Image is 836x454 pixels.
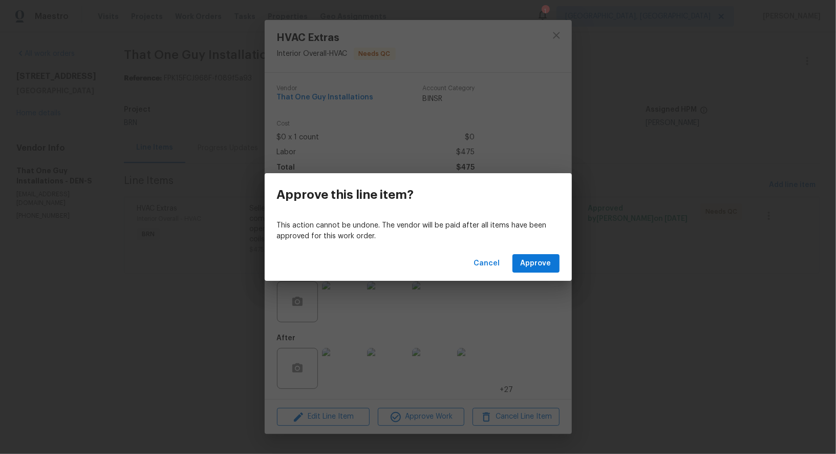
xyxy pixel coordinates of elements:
[521,257,551,270] span: Approve
[277,188,414,202] h3: Approve this line item?
[474,257,500,270] span: Cancel
[277,220,560,242] p: This action cannot be undone. The vendor will be paid after all items have been approved for this...
[512,254,560,273] button: Approve
[470,254,504,273] button: Cancel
